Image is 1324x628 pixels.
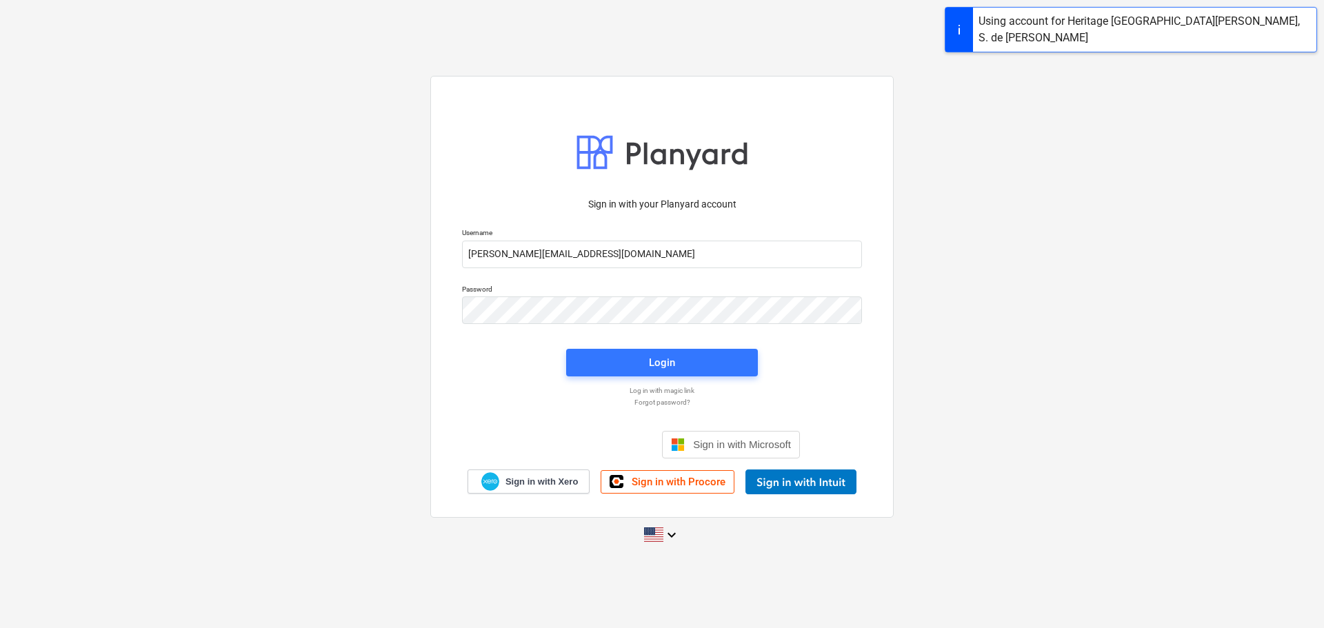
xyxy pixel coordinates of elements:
[462,197,862,212] p: Sign in with your Planyard account
[462,285,862,296] p: Password
[517,429,658,460] iframe: Sign in with Google Button
[979,13,1311,46] div: Using account for Heritage [GEOGRAPHIC_DATA][PERSON_NAME], S. de [PERSON_NAME]
[455,386,869,395] a: Log in with magic link
[649,354,675,372] div: Login
[601,470,734,494] a: Sign in with Procore
[671,438,685,452] img: Microsoft logo
[455,398,869,407] a: Forgot password?
[505,476,578,488] span: Sign in with Xero
[462,241,862,268] input: Username
[566,349,758,376] button: Login
[468,469,590,494] a: Sign in with Xero
[462,228,862,240] p: Username
[663,527,680,543] i: keyboard_arrow_down
[632,476,725,488] span: Sign in with Procore
[693,438,791,450] span: Sign in with Microsoft
[481,472,499,491] img: Xero logo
